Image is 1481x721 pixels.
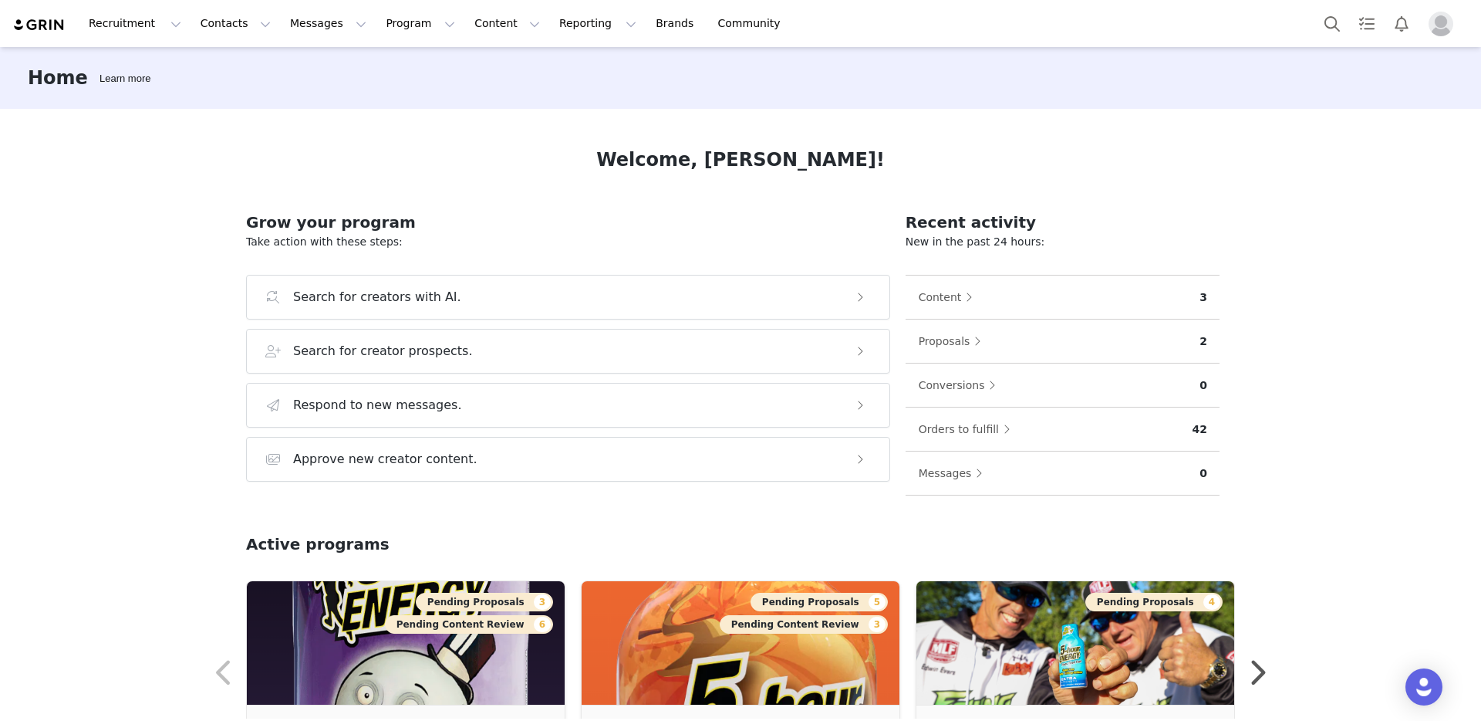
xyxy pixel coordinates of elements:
h3: Approve new creator content. [293,450,477,469]
button: Program [376,6,464,41]
h3: Search for creator prospects. [293,342,473,360]
img: 955dcd15-c067-46aa-8467-00fb47ff53b4.png [582,581,899,705]
h3: Respond to new messages. [293,396,462,415]
button: Conversions [918,373,1004,398]
button: Search for creators with AI. [246,275,890,320]
a: Brands [646,6,707,41]
h2: Grow your program [246,211,890,234]
div: Tooltip anchor [96,71,153,86]
button: Messages [918,461,991,486]
button: Pending Content Review3 [720,615,888,634]
button: Reporting [550,6,646,41]
button: Orders to fulfill [918,417,1018,442]
p: 2 [1199,333,1207,350]
img: grin logo [12,18,66,32]
button: Pending Proposals5 [751,593,888,611]
div: Open Intercom Messenger [1405,669,1442,706]
button: Approve new creator content. [246,437,890,482]
h1: Welcome, [PERSON_NAME]! [596,146,885,174]
p: 0 [1199,465,1207,482]
button: Recruitment [79,6,191,41]
p: New in the past 24 hours: [906,234,1220,250]
button: Notifications [1385,6,1419,41]
button: Search [1315,6,1349,41]
h3: Home [28,64,88,92]
a: Tasks [1350,6,1384,41]
h3: Search for creators with AI. [293,288,461,306]
p: 42 [1193,421,1207,438]
button: Pending Proposals4 [1085,593,1223,611]
button: Pending Content Review6 [385,615,553,634]
button: Search for creator prospects. [246,329,890,374]
p: 3 [1199,289,1207,306]
button: Pending Proposals3 [416,593,553,611]
button: Messages [281,6,376,41]
p: Take action with these steps: [246,234,890,250]
h2: Active programs [246,533,390,556]
button: Contacts [191,6,280,41]
h2: Recent activity [906,211,1220,234]
img: placeholder-profile.jpg [1429,12,1453,36]
p: 0 [1199,377,1207,394]
img: 4efa0b03-3f9c-4751-925e-be4e61961b31.jpg [916,581,1234,705]
a: Community [709,6,797,41]
button: Content [918,285,981,310]
img: b874d7d2-d005-4f11-8dda-b3ee5eb6eb8b.png [247,581,565,705]
button: Profile [1419,12,1469,36]
button: Content [465,6,549,41]
button: Respond to new messages. [246,383,890,428]
button: Proposals [918,329,990,354]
